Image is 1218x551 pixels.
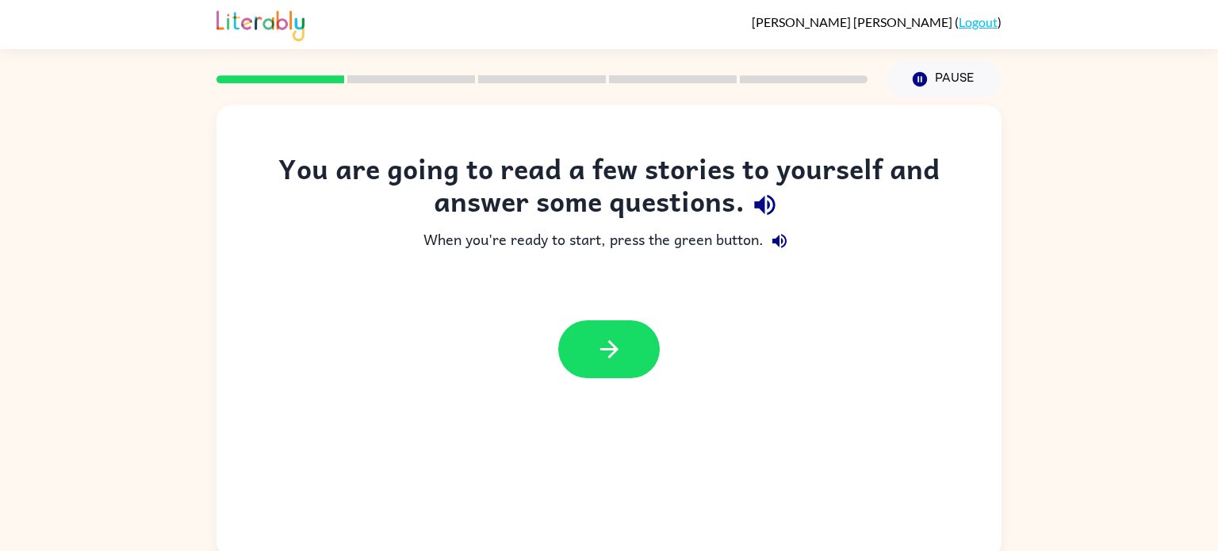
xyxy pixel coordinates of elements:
[752,14,955,29] span: [PERSON_NAME] [PERSON_NAME]
[887,61,1002,98] button: Pause
[959,14,998,29] a: Logout
[248,152,970,225] div: You are going to read a few stories to yourself and answer some questions.
[216,6,304,41] img: Literably
[248,225,970,257] div: When you're ready to start, press the green button.
[752,14,1002,29] div: ( )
